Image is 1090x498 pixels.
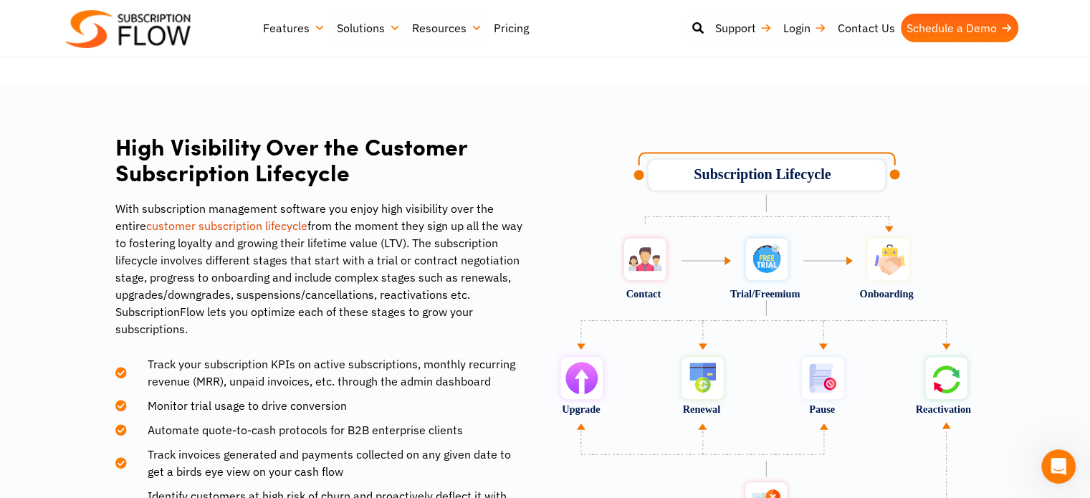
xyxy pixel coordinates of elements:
a: Support [709,14,778,42]
span: Track invoices generated and payments collected on any given date to get a birds eye view on your... [130,446,527,480]
a: Resources [406,14,488,42]
a: Contact Us [832,14,901,42]
p: With subscription management software you enjoy high visibility over the entire from the moment t... [115,200,527,337]
img: Subscriptionflow [65,10,191,48]
a: customer subscription lifecycle [146,219,307,233]
a: Solutions [331,14,406,42]
h2: High Visibility Over the Customer Subscription Lifecycle [115,133,527,186]
a: Login [778,14,832,42]
span: Automate quote-to-cash protocols for B2B enterprise clients [130,421,463,439]
a: Schedule a Demo [901,14,1018,42]
span: Track your subscription KPIs on active subscriptions, monthly recurring revenue (MRR), unpaid inv... [130,355,527,390]
a: Features [257,14,331,42]
span: Monitor trial usage to drive conversion [130,397,347,414]
iframe: Intercom live chat [1041,449,1076,484]
a: Pricing [488,14,535,42]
